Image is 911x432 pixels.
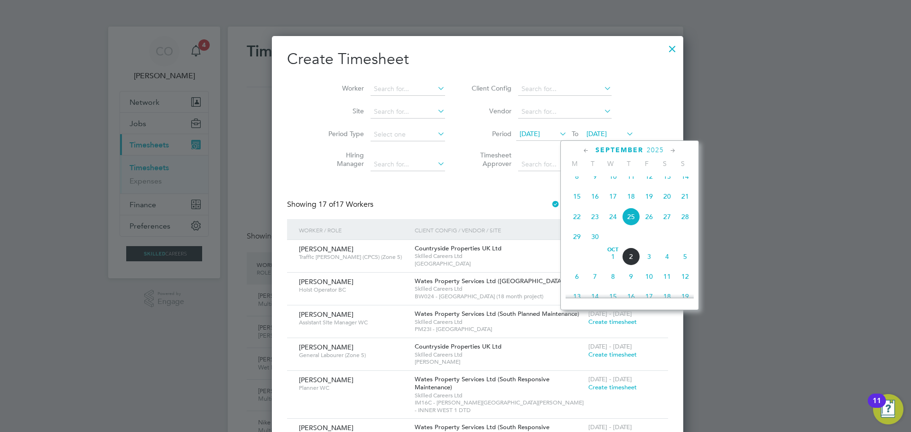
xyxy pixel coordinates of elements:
[415,375,549,391] span: Wates Property Services Ltd (South Responsive Maintenance)
[318,200,373,209] span: 17 Workers
[588,423,632,431] span: [DATE] - [DATE]
[873,401,881,413] div: 11
[415,293,584,300] span: BW024 - [GEOGRAPHIC_DATA] (18 month project)
[287,49,668,69] h2: Create Timesheet
[658,287,676,305] span: 18
[588,383,637,391] span: Create timesheet
[647,146,664,154] span: 2025
[588,375,632,383] span: [DATE] - [DATE]
[299,277,353,286] span: [PERSON_NAME]
[640,287,658,305] span: 17
[568,187,586,205] span: 15
[568,208,586,226] span: 22
[586,228,604,246] span: 30
[658,167,676,185] span: 13
[412,219,586,241] div: Client Config / Vendor / Site
[604,187,622,205] span: 17
[299,245,353,253] span: [PERSON_NAME]
[604,287,622,305] span: 15
[640,248,658,266] span: 3
[299,351,408,359] span: General Labourer (Zone 5)
[299,253,408,261] span: Traffic [PERSON_NAME] (CPCS) (Zone 5)
[584,159,602,168] span: T
[415,399,584,414] span: IM16C - [PERSON_NAME][GEOGRAPHIC_DATA][PERSON_NAME] - INNER WEST 1 DTD
[604,267,622,285] span: 8
[299,343,353,351] span: [PERSON_NAME]
[640,187,658,205] span: 19
[604,208,622,226] span: 24
[586,167,604,185] span: 9
[518,83,612,96] input: Search for...
[566,159,584,168] span: M
[415,277,565,285] span: Wates Property Services Ltd ([GEOGRAPHIC_DATA])
[638,159,656,168] span: F
[321,107,364,115] label: Site
[415,318,584,326] span: Skilled Careers Ltd
[640,167,658,185] span: 12
[371,83,445,96] input: Search for...
[656,159,674,168] span: S
[658,267,676,285] span: 11
[586,287,604,305] span: 14
[415,285,584,293] span: Skilled Careers Ltd
[676,267,694,285] span: 12
[568,267,586,285] span: 6
[371,158,445,171] input: Search for...
[604,167,622,185] span: 10
[415,244,502,252] span: Countryside Properties UK Ltd
[586,129,607,138] span: [DATE]
[318,200,335,209] span: 17 of
[588,318,637,326] span: Create timesheet
[415,392,584,399] span: Skilled Careers Ltd
[299,286,408,294] span: Hoist Operator BC
[415,310,579,318] span: Wates Property Services Ltd (South Planned Maintenance)
[588,342,632,350] span: [DATE] - [DATE]
[676,167,694,185] span: 14
[620,159,638,168] span: T
[415,342,502,350] span: Countryside Properties UK Ltd
[604,248,622,252] span: Oct
[622,267,640,285] span: 9
[676,248,694,266] span: 5
[568,287,586,305] span: 13
[297,219,412,241] div: Worker / Role
[415,260,584,267] span: [GEOGRAPHIC_DATA]
[674,159,692,168] span: S
[371,128,445,141] input: Select one
[518,105,612,119] input: Search for...
[299,319,408,326] span: Assistant Site Manager WC
[321,129,364,138] label: Period Type
[321,84,364,92] label: Worker
[520,129,540,138] span: [DATE]
[622,287,640,305] span: 16
[622,248,640,266] span: 2
[640,267,658,285] span: 10
[586,187,604,205] span: 16
[658,248,676,266] span: 4
[676,187,694,205] span: 21
[604,248,622,266] span: 1
[469,107,511,115] label: Vendor
[551,200,647,209] label: Hide created timesheets
[569,128,581,140] span: To
[658,208,676,226] span: 27
[287,200,375,210] div: Showing
[568,228,586,246] span: 29
[622,187,640,205] span: 18
[469,129,511,138] label: Period
[518,158,612,171] input: Search for...
[469,84,511,92] label: Client Config
[586,267,604,285] span: 7
[299,376,353,384] span: [PERSON_NAME]
[371,105,445,119] input: Search for...
[299,310,353,319] span: [PERSON_NAME]
[622,167,640,185] span: 11
[588,310,632,318] span: [DATE] - [DATE]
[588,350,637,358] span: Create timesheet
[640,208,658,226] span: 26
[299,423,353,432] span: [PERSON_NAME]
[469,151,511,168] label: Timesheet Approver
[658,187,676,205] span: 20
[415,351,584,358] span: Skilled Careers Ltd
[586,208,604,226] span: 23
